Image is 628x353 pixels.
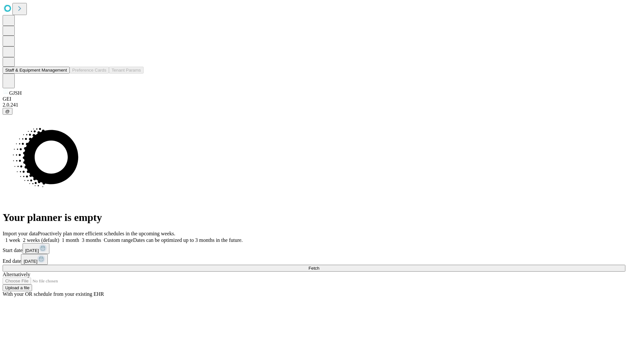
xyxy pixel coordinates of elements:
div: GEI [3,96,625,102]
span: With your OR schedule from your existing EHR [3,291,104,297]
div: Start date [3,243,625,254]
button: [DATE] [23,243,49,254]
span: Fetch [308,266,319,271]
span: 1 week [5,237,20,243]
button: Tenant Params [109,67,144,74]
span: @ [5,109,10,114]
div: End date [3,254,625,265]
span: 3 months [82,237,101,243]
h1: Your planner is empty [3,211,625,224]
button: [DATE] [21,254,48,265]
span: Alternatively [3,272,30,277]
button: @ [3,108,12,115]
span: 1 month [62,237,79,243]
button: Preference Cards [70,67,109,74]
div: 2.0.241 [3,102,625,108]
span: 2 weeks (default) [23,237,59,243]
span: [DATE] [24,259,37,264]
button: Fetch [3,265,625,272]
span: Dates can be optimized up to 3 months in the future. [133,237,243,243]
span: Import your data [3,231,38,236]
span: Proactively plan more efficient schedules in the upcoming weeks. [38,231,175,236]
button: Staff & Equipment Management [3,67,70,74]
span: GJSH [9,90,22,96]
span: Custom range [104,237,133,243]
button: Upload a file [3,284,32,291]
span: [DATE] [25,248,39,253]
